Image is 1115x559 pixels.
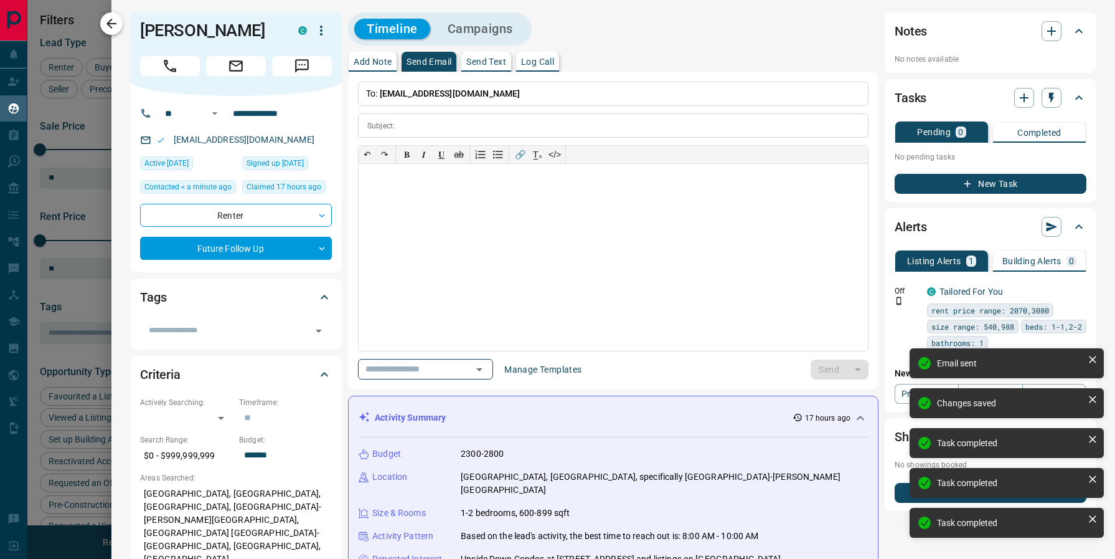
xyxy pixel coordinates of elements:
div: Tags [140,282,332,312]
p: Budget [372,447,401,461]
p: Location [372,471,407,484]
button: </> [546,146,563,163]
div: Tue Aug 19 2025 [140,180,236,198]
button: Open [207,106,222,121]
p: Activity Pattern [372,530,433,543]
p: $0 - $999,999,999 [140,446,233,466]
div: Wed Jan 30 2019 [242,156,332,174]
p: Budget: [239,434,332,446]
button: 𝐁 [398,146,415,163]
button: 𝑰 [415,146,433,163]
p: Add Note [354,57,392,66]
p: Off [895,285,920,297]
p: 2300-2800 [461,447,504,461]
span: Call [140,56,200,76]
p: 1-2 bedrooms, 600-899 sqft [461,507,570,520]
a: [EMAIL_ADDRESS][DOMAIN_NAME] [174,135,314,145]
h2: Alerts [895,217,927,237]
p: No notes available [895,54,1086,65]
div: Showings [895,422,1086,452]
p: To: [358,82,868,106]
div: Notes [895,16,1086,46]
p: Actively Searching: [140,397,233,408]
div: Task completed [937,518,1083,528]
span: Signed up [DATE] [247,157,304,170]
p: New Alert: [895,367,1086,380]
button: 🔗 [511,146,529,163]
p: No showings booked [895,459,1086,471]
button: ab [450,146,468,163]
div: Changes saved [937,398,1083,408]
a: Property [895,384,959,404]
h2: Criteria [140,365,181,385]
div: Renter [140,204,332,227]
div: Mon Aug 18 2025 [242,180,332,198]
div: Activity Summary17 hours ago [359,406,868,429]
p: Based on the lead's activity, the best time to reach out is: 8:00 AM - 10:00 AM [461,530,758,543]
button: Manage Templates [497,360,589,380]
button: Campaigns [435,19,525,39]
div: Thu Aug 14 2025 [140,156,236,174]
p: Pending [917,128,951,136]
div: Task completed [937,478,1083,488]
p: Completed [1017,128,1061,137]
p: Size & Rooms [372,507,426,520]
button: Open [471,361,488,378]
p: 0 [958,128,963,136]
p: Activity Summary [375,411,446,424]
div: Future Follow Up [140,237,332,260]
div: split button [811,360,868,380]
p: Areas Searched: [140,472,332,484]
p: Listing Alerts [907,257,961,265]
a: Tailored For You [939,287,1003,297]
button: T̲ₓ [529,146,546,163]
span: size range: 540,988 [931,320,1014,333]
div: condos.ca [298,26,307,35]
p: Log Call [521,57,554,66]
h1: [PERSON_NAME] [140,21,280,41]
p: Subject: [367,120,395,131]
h2: Tags [140,287,166,307]
span: bathrooms: 1 [931,337,984,349]
button: New Task [895,174,1086,194]
span: Active [DATE] [144,157,189,170]
button: Timeline [354,19,430,39]
div: Criteria [140,360,332,389]
p: 17 hours ago [805,413,850,424]
button: ↷ [376,146,393,163]
p: No pending tasks [895,148,1086,166]
span: Contacted < a minute ago [144,181,232,193]
button: 𝐔 [433,146,450,163]
button: Numbered list [472,146,489,163]
div: Alerts [895,212,1086,242]
svg: Email Valid [156,136,165,145]
div: Tasks [895,83,1086,113]
p: Search Range: [140,434,233,446]
button: Bullet list [489,146,507,163]
span: [EMAIL_ADDRESS][DOMAIN_NAME] [380,88,520,98]
div: Email sent [937,358,1083,368]
div: condos.ca [927,287,936,296]
p: 1 [969,257,974,265]
h2: Showings [895,427,948,447]
span: beds: 1-1,2-2 [1025,320,1082,333]
button: ↶ [359,146,376,163]
p: [GEOGRAPHIC_DATA], [GEOGRAPHIC_DATA], specifically [GEOGRAPHIC_DATA]-[PERSON_NAME][GEOGRAPHIC_DATA] [461,471,868,497]
span: Message [272,56,332,76]
h2: Notes [895,21,927,41]
div: Task completed [937,438,1083,448]
s: ab [454,150,464,160]
p: Send Email [407,57,451,66]
span: rent price range: 2070,3080 [931,304,1049,317]
p: Timeframe: [239,397,332,408]
svg: Push Notification Only [895,297,903,305]
h2: Tasks [895,88,926,108]
p: Building Alerts [1002,257,1061,265]
button: New Showing [895,483,1086,503]
button: Open [310,322,327,340]
p: Send Text [466,57,506,66]
span: Email [206,56,266,76]
span: 𝐔 [438,150,445,160]
p: 0 [1069,257,1074,265]
span: Claimed 17 hours ago [247,181,321,193]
